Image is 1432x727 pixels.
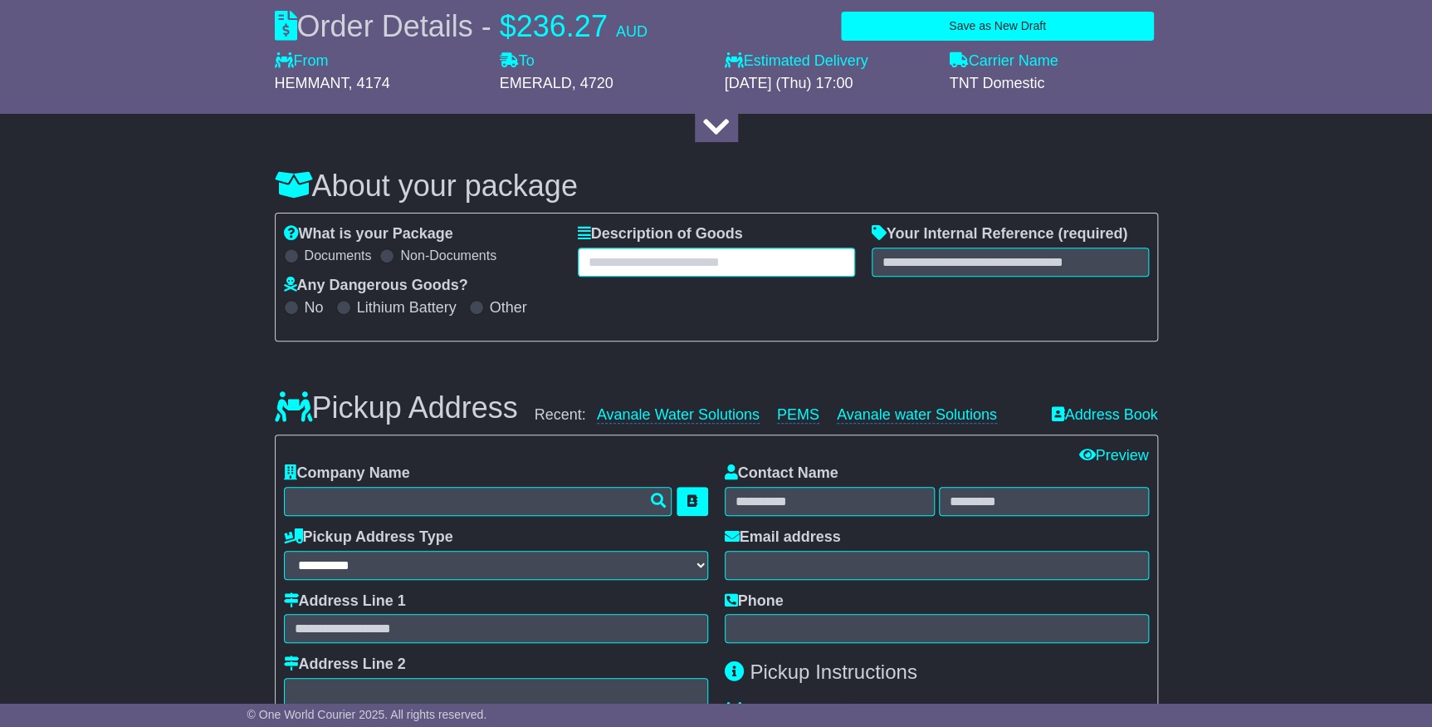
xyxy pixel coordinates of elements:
[872,225,1128,243] label: Your Internal Reference (required)
[275,391,518,425] h3: Pickup Address
[305,299,324,317] label: No
[535,406,1035,425] div: Recent:
[284,225,453,243] label: What is your Package
[284,656,406,674] label: Address Line 2
[572,75,613,91] span: , 4720
[275,52,329,71] label: From
[578,225,743,243] label: Description of Goods
[950,52,1058,71] label: Carrier Name
[275,8,648,44] div: Order Details -
[725,75,933,93] div: [DATE] (Thu) 17:00
[284,528,453,547] label: Pickup Address Type
[777,406,819,424] a: PEMS
[284,464,410,483] label: Company Name
[357,299,457,317] label: Lithium Battery
[284,277,468,295] label: Any Dangerous Goods?
[725,592,784,611] label: Phone
[305,248,372,263] label: Documents
[597,406,760,424] a: Avanale Water Solutions
[750,661,916,683] span: Pickup Instructions
[725,528,841,547] label: Email address
[490,299,527,317] label: Other
[725,52,933,71] label: Estimated Delivery
[400,248,496,263] label: Non-Documents
[500,52,535,71] label: To
[616,23,648,40] span: AUD
[275,75,349,91] span: HEMMANT
[500,75,572,91] span: EMERALD
[247,708,487,721] span: © One World Courier 2025. All rights reserved.
[841,12,1153,41] button: Save as New Draft
[1051,406,1157,425] a: Address Book
[284,592,406,611] label: Address Line 1
[950,75,1158,93] div: TNT Domestic
[837,406,997,424] a: Avanale water Solutions
[516,9,608,43] span: 236.27
[725,464,838,483] label: Contact Name
[275,169,1158,203] h3: About your package
[349,75,390,91] span: , 4174
[862,702,910,719] span: pickup
[500,9,516,43] span: $
[1078,447,1148,464] a: Preview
